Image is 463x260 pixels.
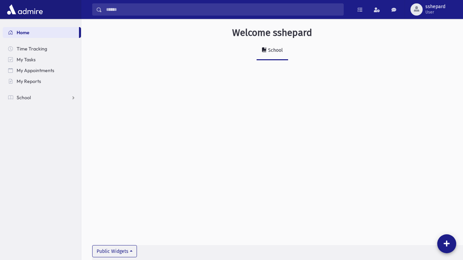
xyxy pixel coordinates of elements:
input: Search [102,3,343,16]
a: My Reports [3,76,81,87]
a: My Tasks [3,54,81,65]
a: School [3,92,81,103]
span: My Reports [17,78,41,84]
span: sshepard [425,4,445,9]
a: Time Tracking [3,43,81,54]
h3: Welcome sshepard [232,27,312,39]
button: Public Widgets [92,245,137,257]
span: User [425,9,445,15]
a: My Appointments [3,65,81,76]
img: AdmirePro [5,3,44,16]
span: My Appointments [17,67,54,73]
span: My Tasks [17,57,36,63]
span: School [17,94,31,101]
div: School [267,47,283,53]
span: Home [17,29,29,36]
span: Time Tracking [17,46,47,52]
a: School [257,41,288,60]
a: Home [3,27,79,38]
